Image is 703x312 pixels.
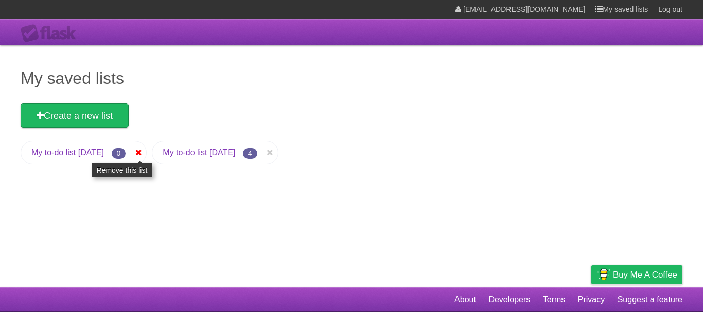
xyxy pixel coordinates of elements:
[21,24,82,43] div: Flask
[591,265,682,284] a: Buy me a coffee
[618,290,682,309] a: Suggest a feature
[112,148,126,159] span: 0
[21,66,682,90] h1: My saved lists
[163,148,235,157] a: My to-do list [DATE]
[613,266,677,284] span: Buy me a coffee
[454,290,476,309] a: About
[596,266,610,283] img: Buy me a coffee
[21,103,129,128] a: Create a new list
[578,290,605,309] a: Privacy
[243,148,257,159] span: 4
[543,290,566,309] a: Terms
[31,148,104,157] a: My to-do list [DATE]
[488,290,530,309] a: Developers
